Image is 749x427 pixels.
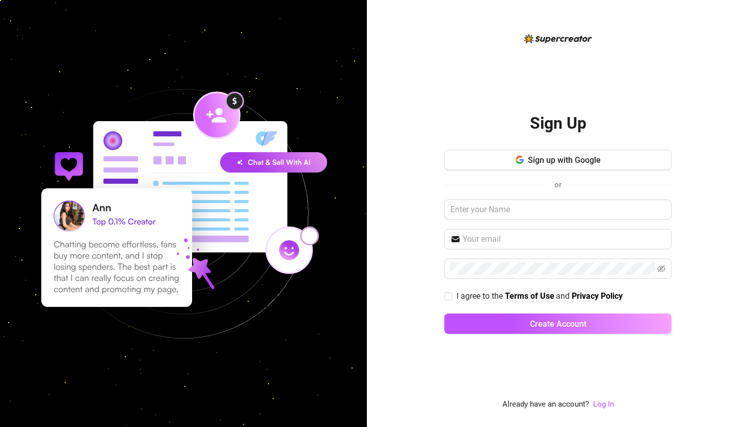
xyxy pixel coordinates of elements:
span: and [556,291,572,301]
img: logo-BBDzfeDw.svg [524,34,592,43]
span: I agree to the [457,291,505,301]
h2: Sign Up [530,113,586,134]
strong: Privacy Policy [572,291,623,301]
span: Already have an account? [502,398,589,411]
a: Log In [593,398,614,411]
a: Terms of Use [505,291,554,302]
span: Create Account [530,319,586,329]
a: Log In [593,400,614,409]
span: eye-invisible [657,265,665,273]
span: or [554,180,561,189]
strong: Terms of Use [505,291,554,301]
button: Create Account [444,314,672,334]
a: Privacy Policy [572,291,623,302]
button: Sign up with Google [444,150,672,170]
span: Sign up with Google [528,155,601,165]
input: Enter your Name [444,200,672,220]
input: Your email [463,233,665,245]
img: signup-background-D0MIrEPF.svg [7,38,360,390]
